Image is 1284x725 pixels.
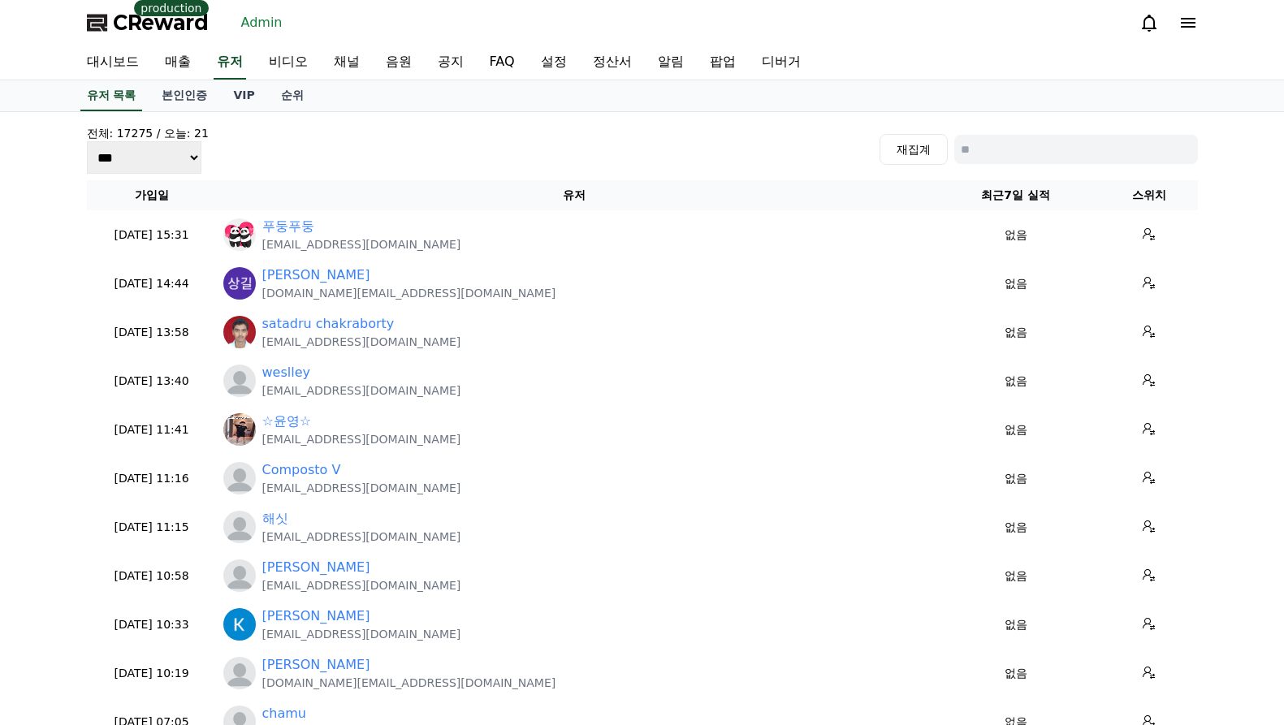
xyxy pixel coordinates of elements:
p: [EMAIL_ADDRESS][DOMAIN_NAME] [262,480,461,496]
a: satadru chakraborty [262,314,395,334]
p: 없음 [938,324,1094,341]
img: profile_blank.webp [223,657,256,689]
th: 유저 [217,180,932,210]
p: [EMAIL_ADDRESS][DOMAIN_NAME] [262,529,461,545]
th: 최근7일 실적 [932,180,1100,210]
p: 없음 [938,373,1094,390]
p: [DATE] 14:44 [93,275,210,292]
img: profile_blank.webp [223,559,256,592]
a: 정산서 [580,45,645,80]
p: [DATE] 13:58 [93,324,210,341]
a: 매출 [152,45,204,80]
img: profile_blank.webp [223,511,256,543]
span: CReward [113,10,209,36]
p: [EMAIL_ADDRESS][DOMAIN_NAME] [262,431,461,447]
a: 공지 [425,45,477,80]
img: https://lh3.googleusercontent.com/a/ACg8ocIac9qbtvC1DopMPnGKZbHm9v03F0JFWv6DUi6A0WHiukNeCETtjg=s96-c [223,316,256,348]
p: [DATE] 10:33 [93,616,210,633]
p: 없음 [938,665,1094,682]
a: 해싯 [262,509,288,529]
a: 알림 [645,45,697,80]
p: [DATE] 13:40 [93,373,210,390]
h4: 전체: 17275 / 오늘: 21 [87,125,209,141]
a: 유저 [214,45,246,80]
p: [DOMAIN_NAME][EMAIL_ADDRESS][DOMAIN_NAME] [262,675,556,691]
img: profile_blank.webp [223,462,256,494]
a: 푸둥푸둥 [262,217,314,236]
p: 없음 [938,567,1094,585]
a: Composto V [262,460,341,480]
img: https://lh3.googleusercontent.com/a/ACg8ocJvc-fDi9WAkZ-MaD0sAJhpVJyhLWPbvWQ9LNtag87tcLyYlg=s96-c [223,267,256,300]
a: CReward [87,10,209,36]
a: ☆윤영☆ [262,412,312,431]
a: Home [5,515,107,555]
p: 없음 [938,470,1094,487]
a: 팝업 [697,45,749,80]
a: [PERSON_NAME] [262,655,370,675]
a: 음원 [373,45,425,80]
img: https://lh3.googleusercontent.com/a/ACg8ocLk_KlNWq0NtFwa9IMHwXF6ChXceVFqW3VUjxPDB9ayYRFNBw=s96-c [223,608,256,641]
span: Messages [135,540,183,553]
img: http://k.kakaocdn.net/dn/coxsG8/btsjPJT5Y6K/dzbBg6iZcmVSrMwnbxRaJ1/m1.jpg [223,413,256,446]
a: Admin [235,10,289,36]
p: [DATE] 11:41 [93,421,210,438]
p: [DATE] 15:31 [93,227,210,244]
p: [EMAIL_ADDRESS][DOMAIN_NAME] [262,382,461,399]
p: [DATE] 11:16 [93,470,210,487]
p: [DATE] 10:58 [93,567,210,585]
span: Settings [240,539,280,552]
img: profile_blank.webp [223,365,256,397]
a: 대시보드 [74,45,152,80]
th: 스위치 [1100,180,1198,210]
th: 가입일 [87,180,217,210]
a: 유저 목록 [80,80,143,111]
p: 없음 [938,616,1094,633]
a: [PERSON_NAME] [262,558,370,577]
a: 순위 [268,80,317,111]
button: 재집계 [880,134,948,165]
a: 비디오 [256,45,321,80]
p: 없음 [938,275,1094,292]
a: [PERSON_NAME] [262,606,370,626]
img: https://cdn.creward.net/profile/user/YY09Sep 13, 2025153205_3f66f67817aa75dfde1dbd63968a4e951abc0... [223,218,256,251]
a: Messages [107,515,210,555]
a: 채널 [321,45,373,80]
p: [EMAIL_ADDRESS][DOMAIN_NAME] [262,577,461,593]
p: [EMAIL_ADDRESS][DOMAIN_NAME] [262,626,461,642]
p: [EMAIL_ADDRESS][DOMAIN_NAME] [262,334,461,350]
span: Home [41,539,70,552]
a: 본인인증 [149,80,220,111]
a: chamu [262,704,306,723]
a: Settings [210,515,312,555]
a: VIP [220,80,267,111]
p: 없음 [938,519,1094,536]
a: FAQ [477,45,528,80]
p: 없음 [938,421,1094,438]
a: 설정 [528,45,580,80]
p: [DOMAIN_NAME][EMAIL_ADDRESS][DOMAIN_NAME] [262,285,556,301]
p: [DATE] 10:19 [93,665,210,682]
a: [PERSON_NAME] [262,265,370,285]
a: weslley [262,363,310,382]
a: 디버거 [749,45,814,80]
p: [DATE] 11:15 [93,519,210,536]
p: 없음 [938,227,1094,244]
p: [EMAIL_ADDRESS][DOMAIN_NAME] [262,236,461,252]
